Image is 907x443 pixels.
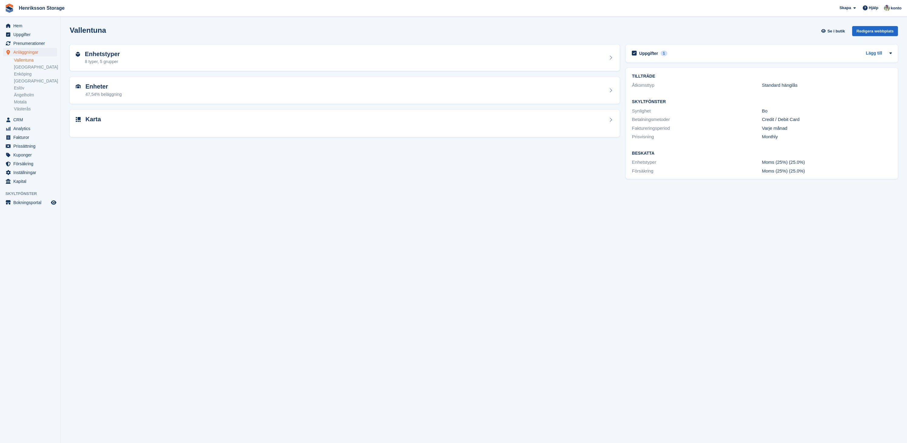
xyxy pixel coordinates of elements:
[661,51,668,56] div: 1
[3,116,57,124] a: menu
[3,198,57,207] a: meny
[16,3,67,13] a: Henriksson Storage
[3,124,57,133] a: menu
[13,159,50,168] span: Försäkring
[762,82,892,89] div: Standard hänglås
[639,51,658,56] h2: Uppgifter
[3,133,57,142] a: menu
[76,52,80,57] img: unit-type-icn-2b2737a686de81e16bb02015468b77c625bbabd49415b5ef34ead5e3b44a266d.svg
[13,133,50,142] span: Fakturor
[762,159,892,166] div: Moms (25%) (25.0%)
[70,77,620,104] a: Enheter 47,54% beläggning
[70,45,620,71] a: Enhetstyper 8 typer, 5 grupper
[762,125,892,132] div: Varje månad
[632,99,892,104] h2: Skyltfönster
[13,151,50,159] span: Kuponger
[866,50,882,57] a: Lägg till
[13,39,50,48] span: Prenumerationer
[76,117,81,122] img: map-icn-33ee37083ee616e46c38cad1a60f524a97daa1e2b2c8c0bc3eb3415660979fc1.svg
[14,78,57,84] a: [GEOGRAPHIC_DATA]
[632,133,762,140] div: Prisvisning
[884,5,890,11] img: Daniel Axberg
[869,5,879,11] span: Hjälp
[85,83,122,90] h2: Enheter
[3,30,57,39] a: menu
[839,5,851,11] span: Skapa
[14,64,57,70] a: [GEOGRAPHIC_DATA]
[827,28,845,34] span: Se i butik
[85,116,101,123] h2: Karta
[3,142,57,150] a: menu
[50,199,57,206] a: Förhandsgranska butik
[632,108,762,115] div: Synlighet
[632,116,762,123] div: Betalningsmetoder
[632,82,762,89] div: Åtkomsttyp
[76,84,81,89] img: unit-icn-7be61d7bf1b0ce9d3e12c5938cc71ed9869f7b940bace4675aadf7bd6d80202e.svg
[632,74,892,79] h2: TILLTRÄDE
[14,57,57,63] a: Vallentuna
[762,116,892,123] div: Credit / Debit Card
[3,151,57,159] a: menu
[820,26,847,36] a: Se i butik
[85,59,120,65] div: 8 typer, 5 grupper
[70,110,620,137] a: Karta
[3,168,57,177] a: menu
[3,159,57,168] a: menu
[632,125,762,132] div: Faktureringsperiod
[3,177,57,186] a: menu
[3,39,57,48] a: menu
[5,4,14,13] img: stora-icon-8386f47178a22dfd0bd8f6a31ec36ba5ce8667c1dd55bd0f319d3a0aa187defe.svg
[14,106,57,112] a: Västerås
[13,124,50,133] span: Analytics
[3,22,57,30] a: menu
[852,26,898,39] a: Redigera webbplats
[632,168,762,175] div: Försäkring
[762,108,892,115] div: Bo
[70,26,106,34] h2: Vallentuna
[85,51,120,58] h2: Enhetstyper
[632,159,762,166] div: Enhetstyper
[13,142,50,150] span: Prissättning
[5,191,60,197] span: Skyltfönster
[762,133,892,140] div: Monthly
[762,168,892,175] div: Moms (25%) (25.0%)
[13,22,50,30] span: Hem
[891,5,902,11] span: konto
[85,91,122,98] div: 47,54% beläggning
[632,151,892,156] h2: Beskatta
[13,30,50,39] span: Uppgifter
[14,71,57,77] a: Enköping
[852,26,898,36] div: Redigera webbplats
[14,85,57,91] a: Eslöv
[14,99,57,105] a: Motala
[13,116,50,124] span: CRM
[13,198,50,207] span: Bokningsportal
[3,48,57,56] a: menu
[13,168,50,177] span: Inställningar
[14,92,57,98] a: Ängelholm
[13,48,50,56] span: Anläggningar
[13,177,50,186] span: Kapital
